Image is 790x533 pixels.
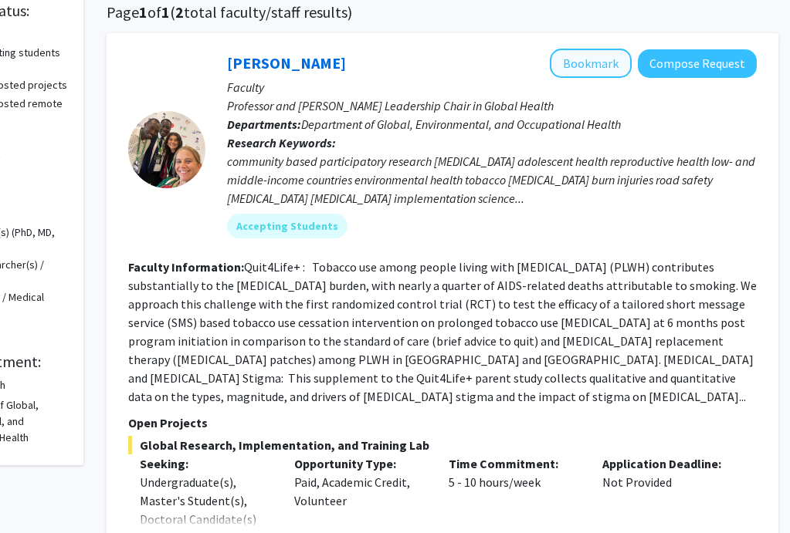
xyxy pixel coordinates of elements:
[139,2,147,22] span: 1
[550,49,632,78] button: Add Heather Wipfli to Bookmarks
[227,116,301,132] b: Departments:
[449,454,580,473] p: Time Commitment:
[128,413,757,432] p: Open Projects
[638,49,757,78] button: Compose Request to Heather Wipfli
[128,259,244,275] b: Faculty Information:
[227,135,336,150] b: Research Keywords:
[227,152,757,207] div: community based participatory research [MEDICAL_DATA] adolescent health reproductive health low- ...
[128,259,757,404] fg-read-more: Quit4Life+ : Tobacco use among people living with [MEDICAL_DATA] (PLWH) contributes substantially...
[128,436,757,454] span: Global Research, Implementation, and Training Lab
[12,464,66,521] iframe: Chat
[227,214,348,238] mat-chip: Accepting Students
[107,3,778,22] h1: Page of ( total faculty/staff results)
[227,78,757,96] p: Faculty
[140,454,271,473] p: Seeking:
[227,96,757,115] p: Professor and [PERSON_NAME] Leadership Chair in Global Health
[301,116,621,132] span: Department of Global, Environmental, and Occupational Health
[161,2,170,22] span: 1
[227,53,346,73] a: [PERSON_NAME]
[294,454,426,473] p: Opportunity Type:
[175,2,184,22] span: 2
[602,454,734,473] p: Application Deadline:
